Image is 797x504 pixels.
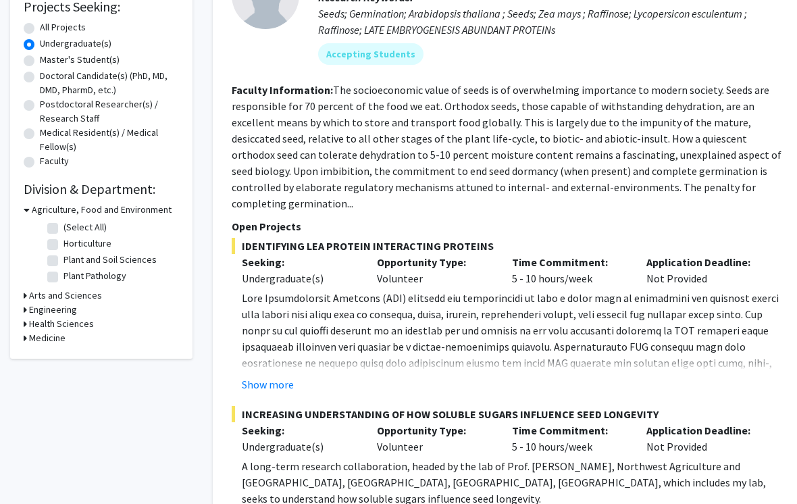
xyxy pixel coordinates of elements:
[10,443,57,494] iframe: Chat
[232,83,781,210] fg-read-more: The socioeconomic value of seeds is of overwhelming importance to modern society. Seeds are respo...
[318,5,781,38] div: Seeds; Germination; Arabidopsis thaliana ; Seeds; Zea mays ; Raffinose; Lycopersicon esculentum ;...
[502,422,637,455] div: 5 - 10 hours/week
[646,422,761,438] p: Application Deadline:
[377,422,492,438] p: Opportunity Type:
[40,154,69,168] label: Faculty
[29,303,77,317] h3: Engineering
[367,422,502,455] div: Volunteer
[232,218,781,234] p: Open Projects
[232,406,781,422] span: INCREASING UNDERSTANDING OF HOW SOLUBLE SUGARS INFLUENCE SEED LONGEVITY
[40,97,179,126] label: Postdoctoral Researcher(s) / Research Staff
[63,220,107,234] label: (Select All)
[242,376,294,393] button: Show more
[24,181,179,197] h2: Division & Department:
[40,36,111,51] label: Undergraduate(s)
[512,422,627,438] p: Time Commitment:
[29,288,102,303] h3: Arts and Sciences
[232,238,781,254] span: IDENTIFYING LEA PROTEIN INTERACTING PROTEINS
[29,331,66,345] h3: Medicine
[512,254,627,270] p: Time Commitment:
[40,53,120,67] label: Master's Student(s)
[63,236,111,251] label: Horticulture
[377,254,492,270] p: Opportunity Type:
[318,43,423,65] mat-chip: Accepting Students
[40,126,179,154] label: Medical Resident(s) / Medical Fellow(s)
[242,270,357,286] div: Undergraduate(s)
[40,69,179,97] label: Doctoral Candidate(s) (PhD, MD, DMD, PharmD, etc.)
[63,269,126,283] label: Plant Pathology
[367,254,502,286] div: Volunteer
[636,254,771,286] div: Not Provided
[232,83,333,97] b: Faculty Information:
[242,438,357,455] div: Undergraduate(s)
[242,422,357,438] p: Seeking:
[32,203,172,217] h3: Agriculture, Food and Environment
[636,422,771,455] div: Not Provided
[63,253,157,267] label: Plant and Soil Sciences
[502,254,637,286] div: 5 - 10 hours/week
[242,254,357,270] p: Seeking:
[40,20,86,34] label: All Projects
[29,317,94,331] h3: Health Sciences
[646,254,761,270] p: Application Deadline:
